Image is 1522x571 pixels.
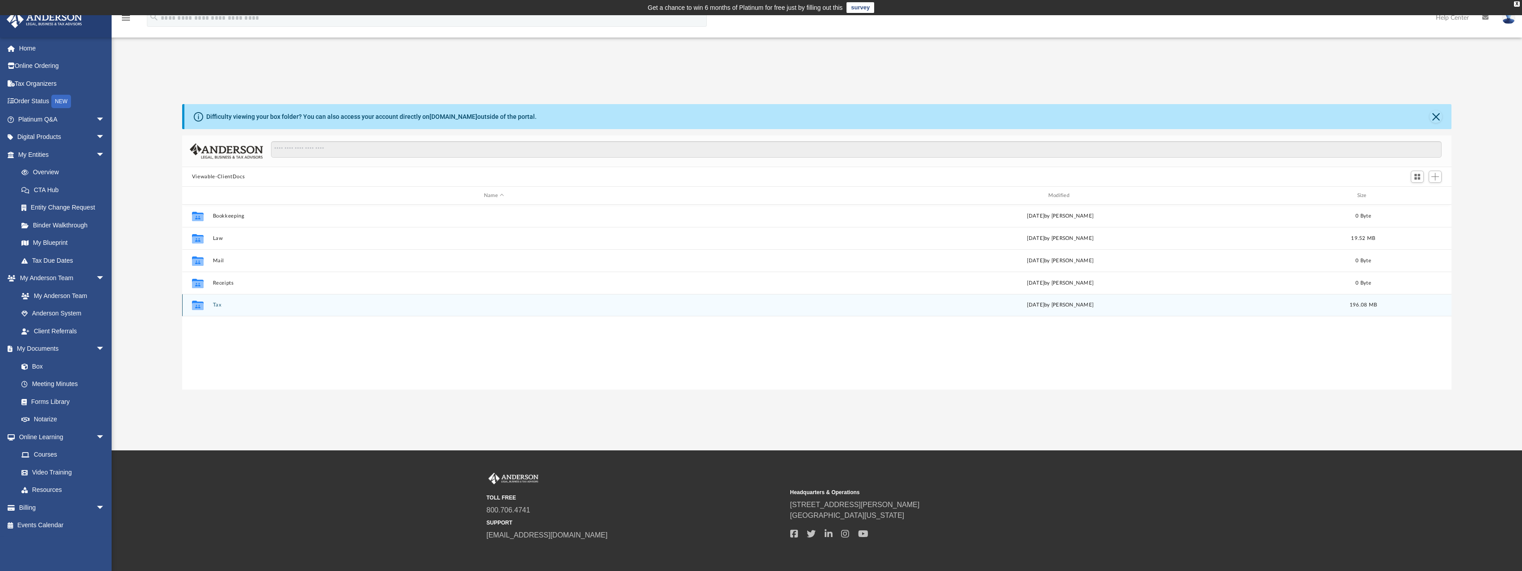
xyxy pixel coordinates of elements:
[13,216,118,234] a: Binder Walkthrough
[186,192,208,200] div: id
[149,12,159,22] i: search
[790,501,920,508] a: [STREET_ADDRESS][PERSON_NAME]
[13,393,109,411] a: Forms Library
[6,340,114,358] a: My Documentsarrow_drop_down
[1385,192,1447,200] div: id
[96,428,114,446] span: arrow_drop_down
[96,110,114,129] span: arrow_drop_down
[13,446,114,464] a: Courses
[212,192,775,200] div: Name
[13,322,114,340] a: Client Referrals
[271,141,1442,158] input: Search files and folders
[648,2,843,13] div: Get a chance to win 6 months of Platinum for free just by filling out this
[96,128,114,147] span: arrow_drop_down
[1430,110,1442,123] button: Close
[790,488,1088,496] small: Headquarters & Operations
[779,279,1342,287] div: [DATE] by [PERSON_NAME]
[13,164,118,181] a: Overview
[487,506,530,514] a: 800.706.4741
[779,301,1342,309] div: [DATE] by [PERSON_NAME]
[213,235,775,241] button: Law
[6,128,118,146] a: Digital Productsarrow_drop_down
[13,463,109,481] a: Video Training
[1429,171,1442,183] button: Add
[1350,302,1377,307] span: 196.08 MB
[192,173,245,181] button: Viewable-ClientDocs
[13,305,114,323] a: Anderson System
[6,269,114,287] a: My Anderson Teamarrow_drop_down
[6,146,118,164] a: My Entitiesarrow_drop_down
[790,512,905,519] a: [GEOGRAPHIC_DATA][US_STATE]
[6,57,118,75] a: Online Ordering
[13,375,114,393] a: Meeting Minutes
[487,473,540,484] img: Anderson Advisors Platinum Portal
[4,11,85,28] img: Anderson Advisors Platinum Portal
[121,13,131,23] i: menu
[213,302,775,308] button: Tax
[13,181,118,199] a: CTA Hub
[51,95,71,108] div: NEW
[213,280,775,286] button: Receipts
[779,192,1341,200] div: Modified
[1514,1,1520,7] div: close
[6,75,118,92] a: Tax Organizers
[779,257,1342,265] div: [DATE] by [PERSON_NAME]
[1502,11,1515,24] img: User Pic
[96,499,114,517] span: arrow_drop_down
[206,112,537,122] div: Difficulty viewing your box folder? You can also access your account directly on outside of the p...
[6,428,114,446] a: Online Learningarrow_drop_down
[779,212,1342,220] div: [DATE] by [PERSON_NAME]
[6,92,118,111] a: Order StatusNEW
[429,113,477,120] a: [DOMAIN_NAME]
[121,17,131,23] a: menu
[1345,192,1381,200] div: Size
[13,411,114,428] a: Notarize
[13,357,109,375] a: Box
[6,516,118,534] a: Events Calendar
[13,481,114,499] a: Resources
[213,213,775,219] button: Bookkeeping
[96,146,114,164] span: arrow_drop_down
[846,2,874,13] a: survey
[487,531,608,539] a: [EMAIL_ADDRESS][DOMAIN_NAME]
[6,499,118,516] a: Billingarrow_drop_down
[6,39,118,57] a: Home
[1355,281,1371,285] span: 0 Byte
[487,519,784,527] small: SUPPORT
[13,287,109,305] a: My Anderson Team
[6,110,118,128] a: Platinum Q&Aarrow_drop_down
[13,252,118,269] a: Tax Due Dates
[487,494,784,502] small: TOLL FREE
[96,269,114,288] span: arrow_drop_down
[1411,171,1424,183] button: Switch to Grid View
[1355,214,1371,218] span: 0 Byte
[96,340,114,358] span: arrow_drop_down
[779,235,1342,243] div: [DATE] by [PERSON_NAME]
[13,234,114,252] a: My Blueprint
[1351,236,1375,241] span: 19.52 MB
[13,199,118,217] a: Entity Change Request
[213,258,775,264] button: Mail
[182,205,1451,390] div: grid
[1355,258,1371,263] span: 0 Byte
